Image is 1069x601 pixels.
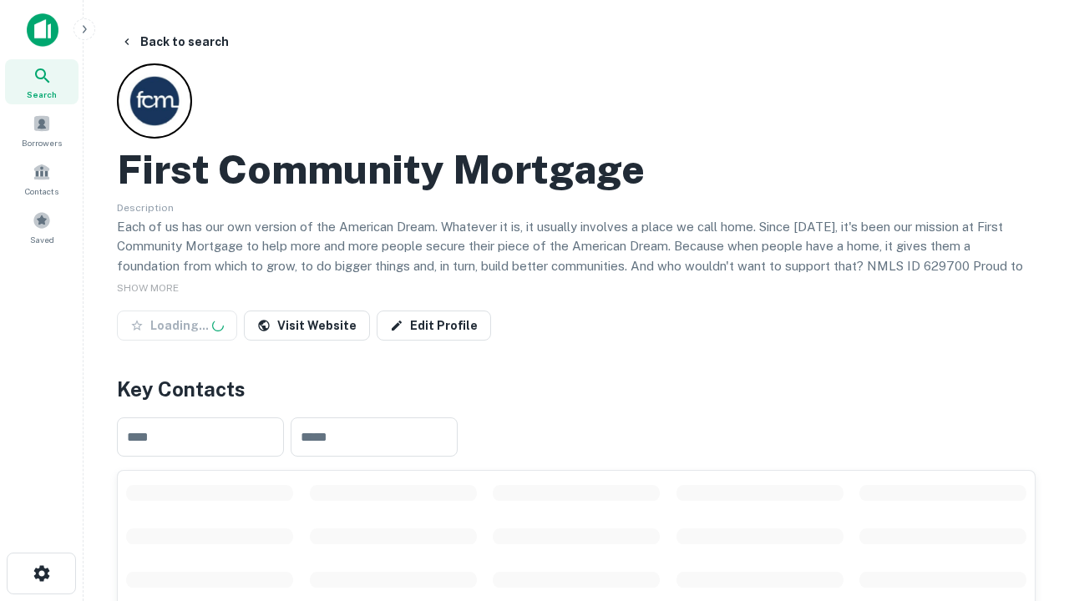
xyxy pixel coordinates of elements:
h2: First Community Mortgage [117,145,645,194]
a: Edit Profile [377,311,491,341]
a: Contacts [5,156,79,201]
button: Back to search [114,27,236,57]
iframe: Chat Widget [985,414,1069,494]
p: Each of us has our own version of the American Dream. Whatever it is, it usually involves a place... [117,217,1036,295]
span: Contacts [25,184,58,198]
a: Borrowers [5,108,79,153]
a: Saved [5,205,79,250]
span: SHOW MORE [117,282,179,294]
span: Description [117,202,174,214]
span: Saved [30,233,54,246]
h4: Key Contacts [117,374,1036,404]
img: capitalize-icon.png [27,13,58,47]
a: Search [5,59,79,104]
a: Visit Website [244,311,370,341]
span: Search [27,88,57,101]
span: Borrowers [22,136,62,149]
